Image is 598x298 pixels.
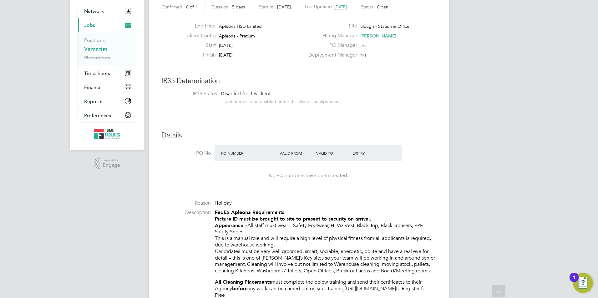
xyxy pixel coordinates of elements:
div: No PO numbers have been created. [221,172,396,179]
a: [URL][DOMAIN_NAME] [345,286,396,292]
span: 0 of 1 [186,4,197,10]
div: This feature can be enabled under this client's configuration. [221,97,341,104]
span: Network [84,8,104,14]
label: Hiring Manager [305,32,357,39]
span: Powered by [103,157,120,163]
label: Confirmed [161,4,182,10]
label: IR35 Status [168,91,217,97]
button: Reports [78,94,136,108]
label: Reason [161,200,211,206]
a: Vacancies [84,46,107,52]
span: Timesheets [84,70,110,76]
div: PO Number [220,147,278,159]
span: Reports [84,98,102,104]
span: Engage [103,163,120,168]
div: Expiry [351,147,388,159]
button: Jobs [78,18,136,32]
span: Disabled for this client. [221,91,272,97]
a: Placements [84,55,110,61]
strong: All Cleaning Placements [215,279,271,285]
span: Jobs [84,22,95,28]
span: Slough - Station & Office [360,23,409,29]
span: [DATE] [334,4,347,9]
a: Powered byEngage [94,157,120,169]
span: Holiday [215,200,232,206]
label: Status [361,4,373,10]
label: Site [305,23,357,29]
span: n/a [360,52,367,58]
button: Finance [78,80,136,94]
a: Positions [84,37,105,43]
span: 5 days [232,4,245,10]
span: Apleona HSG Limited [219,23,262,29]
span: Finance [84,84,102,90]
label: Finish [181,52,216,58]
strong: before [232,286,248,291]
label: PO Manager [305,42,357,49]
label: End Hirer [181,23,216,29]
div: Jobs [78,32,136,66]
div: Valid From [278,147,315,159]
label: Description [161,209,211,216]
label: Start In [259,4,273,10]
span: [DATE] [277,4,291,10]
label: Last Updated [305,4,332,9]
a: Go to home page [78,129,136,139]
label: Duration [211,4,228,10]
button: Network [78,4,136,18]
label: Client Config [181,32,216,39]
h3: Details [161,131,437,140]
button: Preferences [78,108,136,122]
span: [PERSON_NAME] [360,33,396,39]
span: [DATE] [219,42,233,48]
strong: Appearance – [215,222,247,228]
span: Apleona - Pretium [219,33,255,39]
span: n/a [360,42,367,48]
label: Deployment Manager [305,52,357,58]
strong: Picture ID must be brought to site to present to security on arrival. [215,216,371,222]
div: 1 [573,277,575,286]
button: Open Resource Center, 1 new notification [573,273,593,293]
img: tfrecruitment-logo-retina.png [94,129,120,139]
div: Valid To [315,147,351,159]
label: PO No [161,150,211,156]
label: Start [181,42,216,49]
span: [DATE] [219,52,233,58]
strong: FedEx Apleona Requirements [215,209,284,215]
p: All staff must wear – Safety Footwear, HI Viz Vest, Black Top, Black Trousers, PPE Safety Shoes. ... [215,209,437,274]
span: Preferences [84,112,111,118]
h3: IR35 Determination [161,77,437,86]
button: Timesheets [78,66,136,80]
span: Open [377,4,388,10]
